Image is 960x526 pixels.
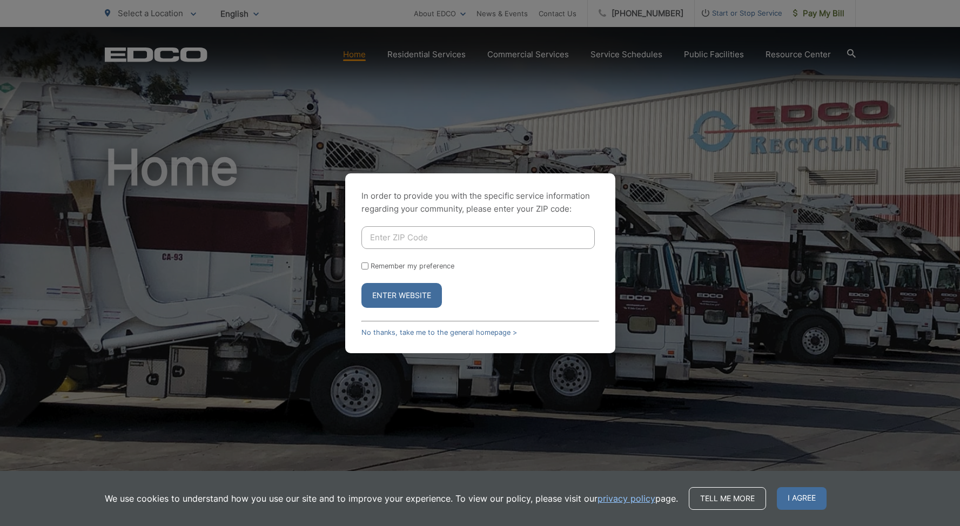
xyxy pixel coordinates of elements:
p: We use cookies to understand how you use our site and to improve your experience. To view our pol... [105,492,678,505]
a: Tell me more [689,487,766,510]
input: Enter ZIP Code [361,226,595,249]
a: privacy policy [598,492,655,505]
a: No thanks, take me to the general homepage > [361,328,517,336]
span: I agree [777,487,827,510]
p: In order to provide you with the specific service information regarding your community, please en... [361,190,599,215]
label: Remember my preference [371,262,454,270]
button: Enter Website [361,283,442,308]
